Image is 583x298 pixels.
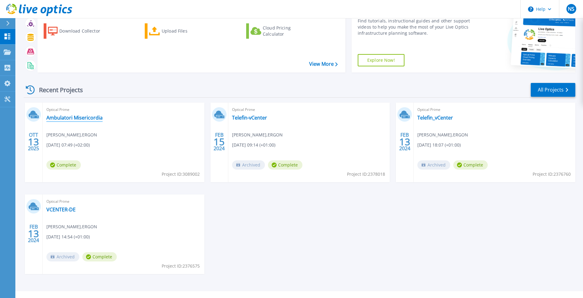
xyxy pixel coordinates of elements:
span: Archived [417,160,450,170]
span: Archived [232,160,265,170]
span: [DATE] 09:14 (+01:00) [232,142,275,148]
span: 13 [28,139,39,144]
span: Complete [453,160,488,170]
span: Project ID: 2376760 [533,171,571,178]
div: Recent Projects [24,82,91,97]
span: [DATE] 14:54 (+01:00) [46,233,90,240]
div: Download Collector [59,25,108,37]
span: Complete [46,160,81,170]
span: [DATE] 18:07 (+01:00) [417,142,461,148]
span: Optical Prime [417,106,572,113]
span: [PERSON_NAME] , ERGON [232,131,283,138]
a: View More [309,61,338,67]
span: NS [568,6,574,11]
span: Optical Prime [46,106,201,113]
span: Project ID: 2378018 [347,171,385,178]
span: 15 [214,139,225,144]
a: Cloud Pricing Calculator [246,23,315,39]
div: Upload Files [162,25,211,37]
a: VCENTER-DE [46,206,76,213]
div: FEB 2024 [399,131,411,153]
span: Optical Prime [46,198,201,205]
a: Upload Files [145,23,213,39]
span: 13 [399,139,410,144]
div: Cloud Pricing Calculator [263,25,312,37]
div: Find tutorials, instructional guides and other support videos to help you make the most of your L... [358,18,472,36]
a: Download Collector [44,23,112,39]
span: Optical Prime [232,106,386,113]
div: FEB 2024 [213,131,225,153]
span: Project ID: 3089002 [162,171,200,178]
div: OTT 2025 [28,131,39,153]
a: All Projects [531,83,575,97]
span: 13 [28,231,39,236]
a: Telefin-vCenter [232,115,267,121]
a: Explore Now! [358,54,404,66]
span: [DATE] 07:49 (+02:00) [46,142,90,148]
span: Project ID: 2376575 [162,263,200,269]
span: [PERSON_NAME] , ERGON [46,131,97,138]
a: Telefin_vCenter [417,115,453,121]
span: Complete [268,160,302,170]
span: Complete [82,252,117,261]
span: [PERSON_NAME] , ERGON [46,223,97,230]
div: FEB 2024 [28,222,39,245]
a: Ambulatori Misericordia [46,115,103,121]
span: Archived [46,252,79,261]
span: [PERSON_NAME] , ERGON [417,131,468,138]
